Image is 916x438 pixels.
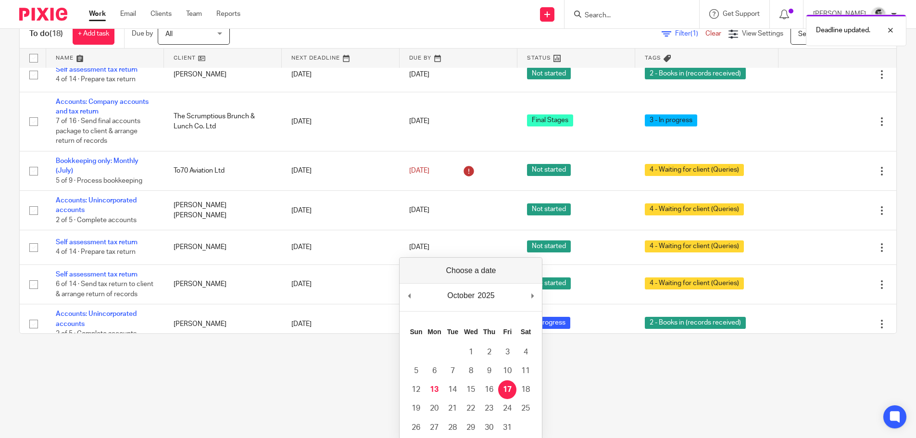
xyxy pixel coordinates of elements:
[645,277,744,289] span: 4 - Waiting for client (Queries)
[164,230,282,264] td: [PERSON_NAME]
[407,399,425,418] button: 19
[527,203,571,215] span: Not started
[56,330,137,337] span: 2 of 5 · Complete accounts
[443,399,462,418] button: 21
[462,343,480,362] button: 1
[521,328,531,336] abbr: Saturday
[446,288,476,303] div: October
[645,240,744,252] span: 4 - Waiting for client (Queries)
[871,7,886,22] img: Adam_2025.jpg
[409,167,429,174] span: [DATE]
[56,158,138,174] a: Bookkeeping only: Monthly (July)
[498,399,516,418] button: 24
[409,71,429,78] span: [DATE]
[462,362,480,380] button: 8
[443,362,462,380] button: 7
[645,55,661,61] span: Tags
[480,380,498,399] button: 16
[407,380,425,399] button: 12
[282,191,400,230] td: [DATE]
[527,114,573,126] span: Final Stages
[516,380,535,399] button: 18
[165,31,173,38] span: All
[516,399,535,418] button: 25
[186,9,202,19] a: Team
[409,118,429,125] span: [DATE]
[282,151,400,190] td: [DATE]
[409,244,429,251] span: [DATE]
[407,418,425,437] button: 26
[164,151,282,190] td: To70 Aviation Ltd
[645,203,744,215] span: 4 - Waiting for client (Queries)
[503,328,512,336] abbr: Friday
[462,418,480,437] button: 29
[476,288,496,303] div: 2025
[404,288,414,303] button: Previous Month
[527,277,571,289] span: Not started
[443,418,462,437] button: 28
[425,380,443,399] button: 13
[516,343,535,362] button: 4
[645,164,744,176] span: 4 - Waiting for client (Queries)
[282,304,400,344] td: [DATE]
[407,362,425,380] button: 5
[645,67,746,79] span: 2 - Books in (records received)
[462,399,480,418] button: 22
[816,25,870,35] p: Deadline updated.
[164,58,282,92] td: [PERSON_NAME]
[427,328,441,336] abbr: Monday
[73,23,114,45] a: + Add task
[443,380,462,399] button: 14
[56,197,137,213] a: Accounts: Unincorporated accounts
[19,8,67,21] img: Pixie
[164,304,282,344] td: [PERSON_NAME]
[164,92,282,151] td: The Scrumptious Brunch & Lunch Co. Ltd
[282,264,400,304] td: [DATE]
[645,317,746,329] span: 2 - Books in (records received)
[480,343,498,362] button: 2
[282,92,400,151] td: [DATE]
[480,362,498,380] button: 9
[56,76,136,83] span: 4 of 14 · Prepare tax return
[132,29,153,38] p: Due by
[216,9,240,19] a: Reports
[527,240,571,252] span: Not started
[462,380,480,399] button: 15
[56,118,140,144] span: 7 of 16 · Send final accounts package to client & arrange return of records
[480,399,498,418] button: 23
[409,207,429,214] span: [DATE]
[527,288,537,303] button: Next Month
[498,343,516,362] button: 3
[425,362,443,380] button: 6
[282,58,400,92] td: [DATE]
[527,317,570,329] span: In progress
[498,362,516,380] button: 10
[464,328,478,336] abbr: Wednesday
[483,328,495,336] abbr: Thursday
[56,281,153,298] span: 6 of 14 · Send tax return to client & arrange return of records
[56,249,136,256] span: 4 of 14 · Prepare tax return
[164,264,282,304] td: [PERSON_NAME]
[56,239,138,246] a: Self assessment tax return
[56,66,138,73] a: Self assessment tax return
[89,9,106,19] a: Work
[29,29,63,39] h1: To do
[498,418,516,437] button: 31
[425,418,443,437] button: 27
[56,217,137,224] span: 2 of 5 · Complete accounts
[527,67,571,79] span: Not started
[56,311,137,327] a: Accounts: Unincorporated accounts
[480,418,498,437] button: 30
[56,177,142,184] span: 5 of 9 · Process bookkeeping
[164,191,282,230] td: [PERSON_NAME] [PERSON_NAME]
[50,30,63,38] span: (18)
[56,271,138,278] a: Self assessment tax return
[56,99,149,115] a: Accounts: Company accounts and tax return
[498,380,516,399] button: 17
[120,9,136,19] a: Email
[527,164,571,176] span: Not started
[645,114,697,126] span: 3 - In progress
[151,9,172,19] a: Clients
[447,328,459,336] abbr: Tuesday
[425,399,443,418] button: 20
